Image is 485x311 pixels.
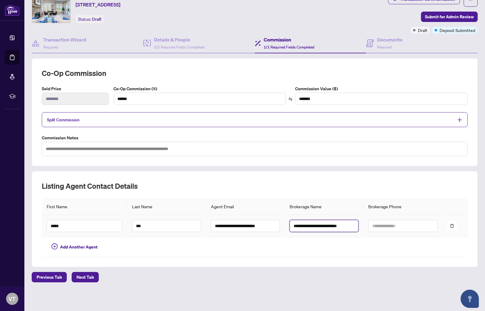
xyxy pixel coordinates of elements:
[32,272,67,282] button: Previous Tab
[43,36,86,43] h4: Transaction Wizard
[43,45,58,49] span: Required
[440,27,475,34] span: Deposit Submitted
[264,36,315,43] h4: Commission
[450,224,454,228] span: delete
[9,295,16,303] span: VT
[42,112,468,127] div: Split Commission
[285,198,363,215] th: Brokerage Name
[421,12,478,22] button: Submit for Admin Review
[42,198,127,215] th: First Name
[52,243,58,249] span: plus-circle
[154,45,205,49] span: 2/2 Required Fields Completed
[42,85,109,92] label: Sold Price
[127,198,206,215] th: Last Name
[377,45,392,49] span: Required
[92,16,102,22] span: Draft
[47,242,102,252] button: Add Another Agent
[264,45,315,49] span: 1/1 Required Fields Completed
[47,117,80,123] span: Split Commission
[461,290,479,308] button: Open asap
[114,85,286,92] label: Co-Op Commission (%)
[425,12,474,22] span: Submit for Admin Review
[377,36,402,43] h4: Documents
[42,134,468,141] label: Commission Notes
[60,244,98,250] span: Add Another Agent
[363,198,442,215] th: Brokerage Phone
[76,1,120,8] span: [STREET_ADDRESS]
[457,117,462,123] span: plus
[5,5,20,16] img: logo
[288,97,293,101] span: swap
[42,181,468,191] h2: Listing Agent Contact Details
[295,85,468,92] label: Commission Value ($)
[76,15,104,23] div: Status:
[154,36,205,43] h4: Details & People
[72,272,99,282] button: Next Tab
[418,27,427,34] span: Draft
[42,68,468,78] h2: Co-op Commission
[37,272,62,282] span: Previous Tab
[206,198,285,215] th: Agent Email
[77,272,94,282] span: Next Tab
